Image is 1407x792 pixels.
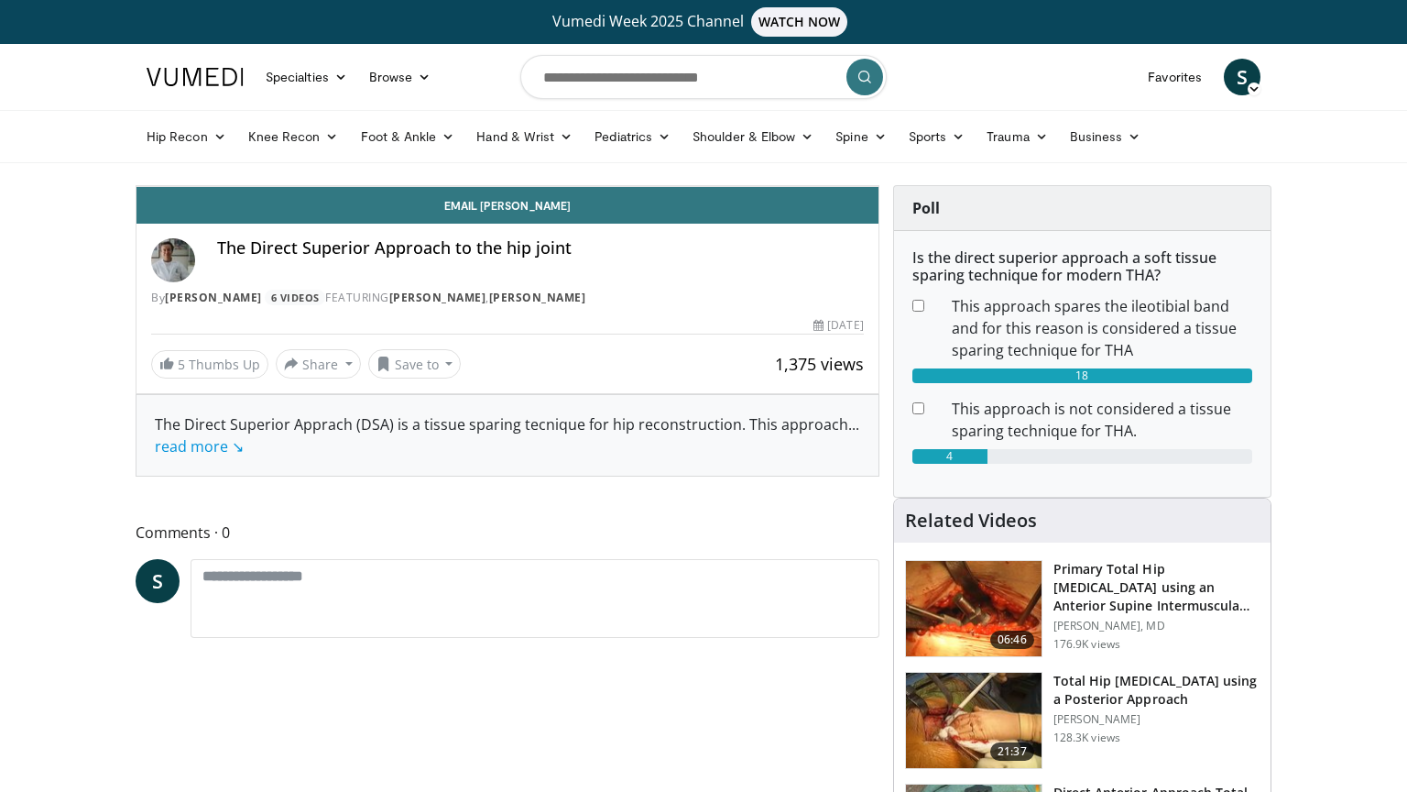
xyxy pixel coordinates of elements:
[237,118,350,155] a: Knee Recon
[976,118,1059,155] a: Trauma
[217,238,864,258] h4: The Direct Superior Approach to the hip joint
[1053,731,1120,745] p: 128.3K views
[912,249,1252,284] h6: Is the direct superior approach a soft tissue sparing technique for modern THA?
[813,317,863,334] div: [DATE]
[1053,637,1120,652] p: 176.9K views
[368,349,462,379] button: Save to
[912,368,1252,383] div: 18
[905,510,1037,532] h4: Related Videos
[147,68,244,86] img: VuMedi Logo
[136,187,878,224] a: Email [PERSON_NAME]
[276,349,361,379] button: Share
[906,673,1042,768] img: 286987_0000_1.png.150x105_q85_crop-smart_upscale.jpg
[149,7,1258,37] a: Vumedi Week 2025 ChannelWATCH NOW
[265,290,325,305] a: 6 Videos
[520,55,887,99] input: Search topics, interventions
[1224,59,1260,95] a: S
[255,59,358,95] a: Specialties
[584,118,682,155] a: Pediatrics
[905,560,1260,657] a: 06:46 Primary Total Hip [MEDICAL_DATA] using an Anterior Supine Intermuscula… [PERSON_NAME], MD 1...
[1137,59,1213,95] a: Favorites
[136,521,879,544] span: Comments 0
[1053,712,1260,727] p: [PERSON_NAME]
[155,413,860,457] div: The Direct Superior Apprach (DSA) is a tissue sparing tecnique for hip reconstruction. This approach
[151,238,195,282] img: Avatar
[136,559,180,603] a: S
[358,59,442,95] a: Browse
[990,742,1034,761] span: 21:37
[938,398,1266,442] dd: This approach is not considered a tissue sparing technique for THA.
[1059,118,1152,155] a: Business
[906,561,1042,656] img: 263423_3.png.150x105_q85_crop-smart_upscale.jpg
[824,118,897,155] a: Spine
[151,290,864,306] div: By FEATURING ,
[1053,560,1260,615] h3: Primary Total Hip [MEDICAL_DATA] using an Anterior Supine Intermuscula…
[155,436,244,456] a: read more ↘
[1053,619,1260,633] p: [PERSON_NAME], MD
[136,186,878,187] video-js: Video Player
[912,198,940,218] strong: Poll
[1053,672,1260,709] h3: Total Hip [MEDICAL_DATA] using a Posterior Approach
[775,353,864,375] span: 1,375 views
[682,118,824,155] a: Shoulder & Elbow
[990,631,1034,649] span: 06:46
[178,356,185,373] span: 5
[350,118,466,155] a: Foot & Ankle
[165,290,262,305] a: [PERSON_NAME]
[905,672,1260,769] a: 21:37 Total Hip [MEDICAL_DATA] using a Posterior Approach [PERSON_NAME] 128.3K views
[389,290,486,305] a: [PERSON_NAME]
[151,350,268,379] a: 5 Thumbs Up
[938,295,1266,361] dd: This approach spares the ileotibial band and for this reason is considered a tissue sparing techn...
[898,118,976,155] a: Sports
[751,7,848,37] span: WATCH NOW
[136,118,237,155] a: Hip Recon
[465,118,584,155] a: Hand & Wrist
[489,290,586,305] a: [PERSON_NAME]
[912,449,988,464] div: 4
